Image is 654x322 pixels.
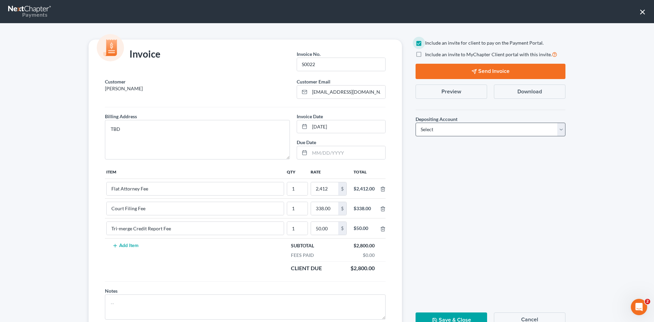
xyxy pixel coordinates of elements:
th: Total [348,165,380,179]
input: 0.00 [311,222,338,235]
div: Subtotal [287,242,317,249]
span: Include an invite to MyChapter Client portal with this invite. [425,51,552,57]
button: Send Invoice [416,64,565,79]
input: 0.00 [311,182,338,195]
div: $ [338,182,346,195]
input: Enter email... [310,86,385,98]
input: -- [287,222,308,235]
input: -- [107,202,284,215]
div: $2,412.00 [354,185,375,192]
div: $50.00 [354,225,375,232]
label: Notes [105,287,118,294]
p: [PERSON_NAME] [105,85,290,92]
div: Fees Paid [287,252,317,259]
iframe: Intercom live chat [631,299,647,315]
div: $338.00 [354,205,375,212]
span: Billing Address [105,113,137,119]
button: Preview [416,85,487,99]
div: $ [338,202,346,215]
div: Payments [8,11,47,18]
th: Item [105,165,285,179]
span: Invoice No. [297,51,321,57]
span: Invoice Date [297,113,323,119]
img: icon-money-cc55cd5b71ee43c44ef0efbab91310903cbf28f8221dba23c0d5ca797e203e98.svg [97,34,124,61]
label: Due Date [297,139,316,146]
div: $2,800.00 [350,242,378,249]
div: Invoice [102,48,164,61]
span: Customer Email [297,79,330,85]
button: Add Item [110,243,140,248]
input: 0.00 [311,202,338,215]
button: × [639,6,646,17]
span: Include an invite for client to pay on the Payment Portal. [425,40,544,46]
a: Payments [8,3,52,20]
div: $0.00 [359,252,378,259]
input: -- [287,182,308,195]
input: MM/DD/YYYY [310,146,385,159]
span: Depositing Account [416,116,457,122]
input: MM/DD/YYYY [310,120,385,133]
div: Client Due [287,264,325,272]
input: -- [107,182,284,195]
th: Rate [309,165,348,179]
input: -- [287,202,308,215]
input: -- [107,222,284,235]
th: Qty [285,165,309,179]
div: $2,800.00 [347,264,378,272]
label: Customer [105,78,126,85]
span: 2 [645,299,650,304]
button: Download [494,85,565,99]
div: $ [338,222,346,235]
input: -- [297,58,385,71]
